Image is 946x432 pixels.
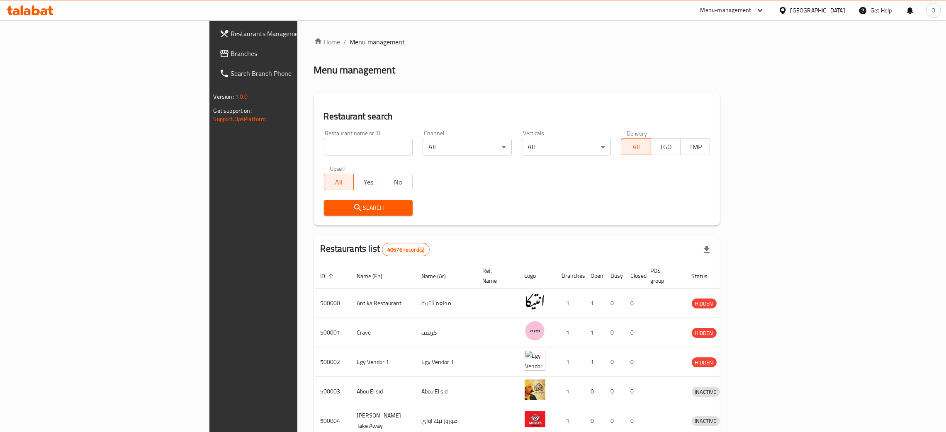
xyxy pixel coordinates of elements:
td: Crave [350,318,415,347]
span: INACTIVE [692,416,720,426]
td: Abou El sid [415,377,476,406]
div: Menu-management [700,5,751,15]
button: Yes [353,174,383,190]
span: All [328,176,350,188]
span: HIDDEN [692,358,717,367]
label: Upsell [330,165,345,171]
h2: Restaurant search [324,110,710,123]
div: [GEOGRAPHIC_DATA] [790,6,845,15]
td: 1 [584,289,604,318]
img: Crave [525,320,545,341]
span: Status [692,271,719,281]
td: مطعم أنتيكا [415,289,476,318]
button: All [621,138,651,155]
th: Closed [624,263,644,289]
span: HIDDEN [692,299,717,308]
span: All [625,141,647,153]
label: Delivery [627,130,647,136]
div: Total records count [382,243,430,256]
td: 1 [584,347,604,377]
div: HIDDEN [692,357,717,367]
h2: Restaurants list [321,243,430,256]
td: 0 [584,377,604,406]
td: 0 [624,377,644,406]
span: Get support on: [214,105,252,116]
span: Search [331,203,406,213]
a: Support.OpsPlatform [214,114,266,124]
span: Yes [357,176,380,188]
td: Egy Vendor 1 [415,347,476,377]
a: Restaurants Management [213,24,367,44]
div: Export file [697,240,717,260]
td: 0 [624,289,644,318]
span: TGO [654,141,677,153]
a: Branches [213,44,367,63]
span: Search Branch Phone [231,68,361,78]
td: 0 [624,347,644,377]
img: Egy Vendor 1 [525,350,545,371]
td: 1 [555,289,584,318]
th: Logo [518,263,555,289]
a: Search Branch Phone [213,63,367,83]
th: Busy [604,263,624,289]
nav: breadcrumb [314,37,720,47]
td: 1 [555,318,584,347]
td: 0 [604,318,624,347]
img: Moro's Take Away [525,409,545,430]
td: 0 [604,289,624,318]
th: Open [584,263,604,289]
span: TMP [684,141,707,153]
th: Branches [555,263,584,289]
td: 0 [604,377,624,406]
td: 1 [584,318,604,347]
td: 0 [624,318,644,347]
span: Name (En) [357,271,394,281]
td: Abou El sid [350,377,415,406]
span: POS group [651,266,675,286]
span: No [387,176,409,188]
span: Ref. Name [483,266,508,286]
span: Menu management [350,37,405,47]
td: 0 [604,347,624,377]
span: Restaurants Management [231,29,361,39]
button: TGO [651,138,681,155]
span: 40676 record(s) [382,246,429,254]
span: 1.0.0 [235,91,248,102]
td: كرييف [415,318,476,347]
span: O [931,6,935,15]
img: Antika Restaurant [525,291,545,312]
span: Name (Ar) [422,271,457,281]
td: 1 [555,377,584,406]
button: All [324,174,354,190]
div: All [423,139,512,155]
span: ID [321,271,336,281]
td: 1 [555,347,584,377]
div: All [522,139,611,155]
td: Antika Restaurant [350,289,415,318]
h2: Menu management [314,63,396,77]
span: Version: [214,91,234,102]
td: Egy Vendor 1 [350,347,415,377]
span: INACTIVE [692,387,720,397]
button: No [383,174,413,190]
span: Branches [231,49,361,58]
button: Search [324,200,413,216]
img: Abou El sid [525,379,545,400]
input: Search for restaurant name or ID.. [324,139,413,155]
button: TMP [680,138,710,155]
span: HIDDEN [692,328,717,338]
